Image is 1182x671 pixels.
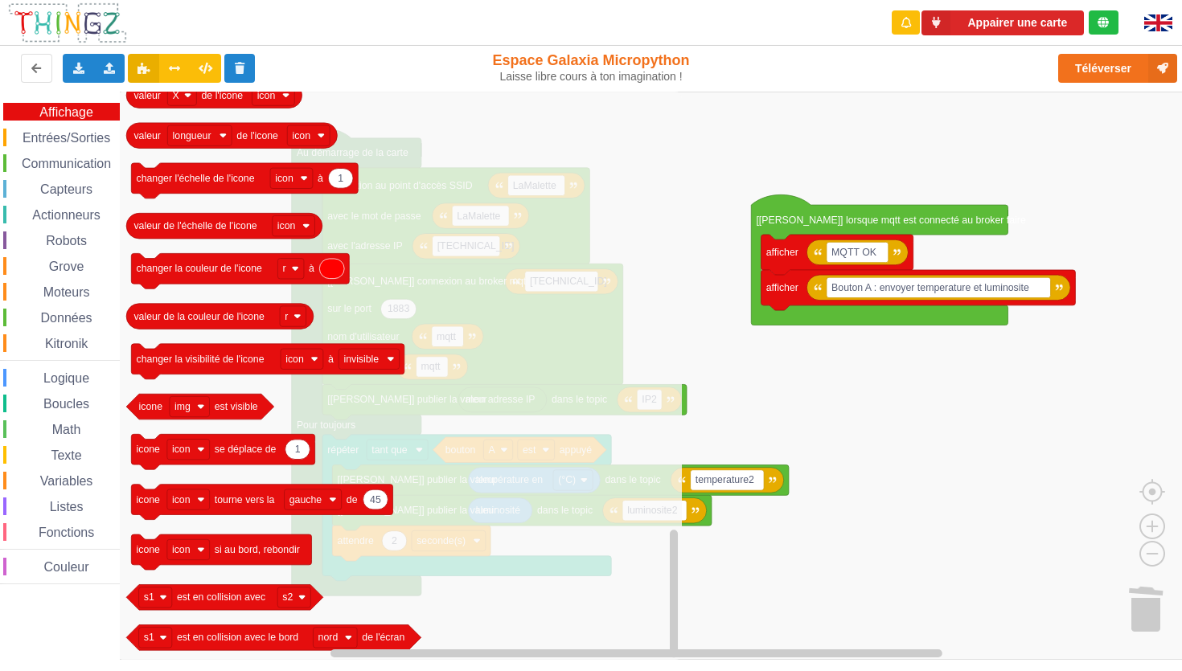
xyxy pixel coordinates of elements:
[215,544,300,555] text: si au bord, rebondir
[177,591,265,603] text: est en collision avec
[831,247,877,258] text: MQTT OK
[36,526,96,539] span: Fonctions
[43,234,89,248] span: Robots
[285,310,288,321] text: r
[133,220,257,231] text: valeur de l'échelle de l'icone
[285,354,304,365] text: icon
[1058,54,1177,83] button: Téléverser
[174,401,191,412] text: img
[1144,14,1172,31] img: gb.png
[343,354,379,365] text: invisible
[133,310,265,321] text: valeur de la couleur de l'icone
[309,263,314,274] text: à
[20,131,113,145] span: Entrées/Sorties
[275,173,293,184] text: icon
[257,89,276,100] text: icon
[136,544,160,555] text: icone
[43,337,90,350] span: Kitronik
[202,89,244,100] text: de l'icone
[144,632,154,643] text: s1
[362,632,404,643] text: de l'écran
[144,591,154,603] text: s1
[172,493,191,505] text: icon
[173,89,179,100] text: X
[328,354,334,365] text: à
[215,401,258,412] text: est visible
[282,591,293,603] text: s2
[50,423,84,436] span: Math
[38,474,96,488] span: Variables
[283,263,286,274] text: r
[39,311,95,325] span: Données
[292,130,310,141] text: icon
[136,263,262,274] text: changer la couleur de l'icone
[766,282,798,293] text: afficher
[30,208,103,222] span: Actionneurs
[38,182,95,196] span: Capteurs
[133,89,161,100] text: valeur
[47,500,86,513] span: Listes
[490,70,692,84] div: Laisse libre cours à ton imagination !
[1089,10,1118,35] div: Tu es connecté au serveur de création de Thingz
[766,247,798,258] text: afficher
[177,632,298,643] text: est en collision avec le bord
[7,2,128,44] img: thingz_logo.png
[41,371,92,385] span: Logique
[236,130,278,141] text: de l'icone
[756,214,1025,225] text: [[PERSON_NAME]] lorsque mqtt est connecté au broker faire
[370,493,381,505] text: 45
[136,444,160,455] text: icone
[41,397,92,411] span: Boucles
[172,444,191,455] text: icon
[172,544,191,555] text: icon
[696,474,754,485] text: temperature2
[19,157,113,170] span: Communication
[48,448,84,462] span: Texte
[490,51,692,84] div: Espace Galaxia Micropython
[318,632,339,643] text: nord
[42,560,92,574] span: Couleur
[41,285,92,299] span: Moteurs
[139,401,163,412] text: icone
[173,130,211,141] text: longueur
[277,220,296,231] text: icon
[215,444,277,455] text: se déplace de
[215,493,275,505] text: tourne vers la
[136,173,254,184] text: changer l'échelle de l'icone
[136,493,160,505] text: icone
[347,493,358,505] text: de
[37,105,95,119] span: Affichage
[47,260,87,273] span: Grove
[338,173,343,184] text: 1
[295,444,301,455] text: 1
[831,282,1029,293] text: Bouton A : envoyer temperature et luminosite
[289,493,322,505] text: gauche
[136,354,264,365] text: changer la visibilité de l'icone
[318,173,323,184] text: à
[133,130,161,141] text: valeur
[921,10,1084,35] button: Appairer une carte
